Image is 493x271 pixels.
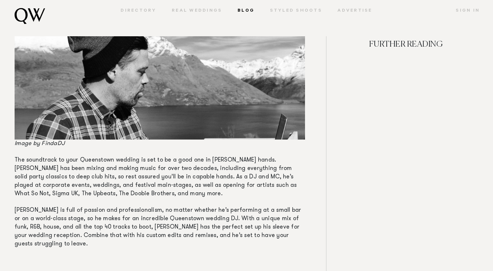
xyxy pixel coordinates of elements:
[262,8,330,14] a: Styled Shoots
[15,8,45,24] img: monogram.svg
[15,208,301,247] span: [PERSON_NAME] is full of passion and professionalism, no matter whether he’s performing at a smal...
[330,8,380,14] a: Advertise
[15,141,65,147] span: Image by FindaDJ
[164,8,230,14] a: Real Weddings
[334,39,478,73] h4: FURTHER READING
[230,8,262,14] a: Blog
[15,157,297,197] span: The soundtrack to your Queenstown wedding is set to be a good one in [PERSON_NAME] hands. [PERSON...
[448,8,480,14] a: Sign In
[113,8,164,14] a: Directory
